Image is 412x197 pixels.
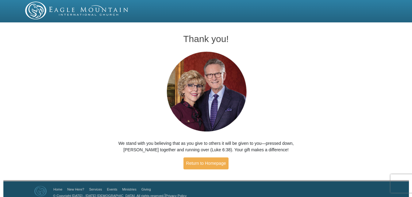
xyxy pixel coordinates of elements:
[34,186,47,196] img: Eagle Mountain International Church
[67,187,84,191] a: New Here?
[89,187,102,191] a: Services
[25,2,129,19] img: EMIC
[161,50,251,134] img: Pastors George and Terri Pearsons
[141,187,151,191] a: Giving
[107,187,117,191] a: Events
[53,187,62,191] a: Home
[183,157,229,169] a: Return to Homepage
[106,140,306,153] p: We stand with you believing that as you give to others it will be given to you—pressed down, [PER...
[106,34,306,44] h1: Thank you!
[122,187,136,191] a: Ministries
